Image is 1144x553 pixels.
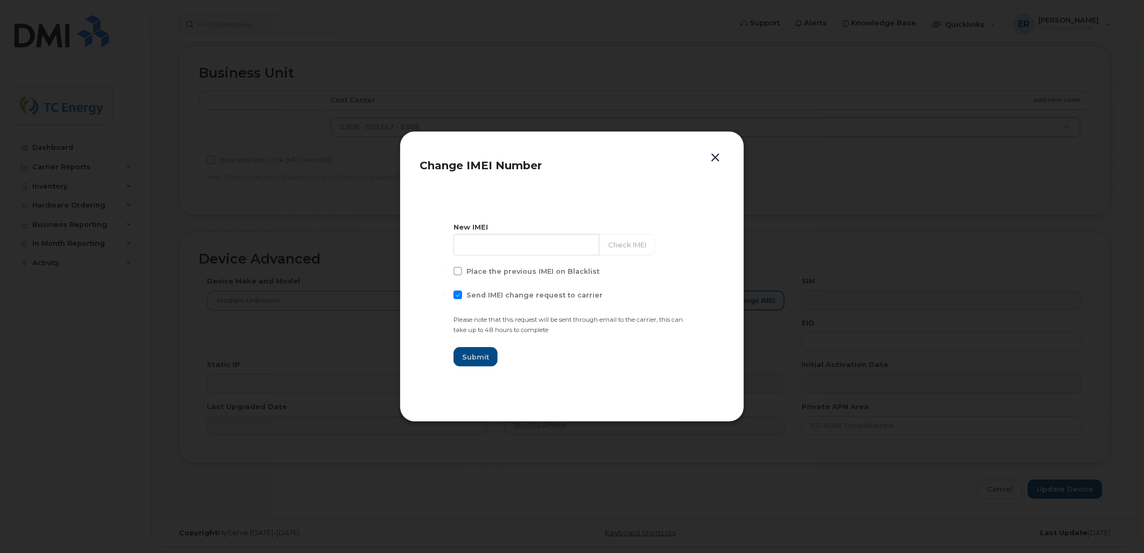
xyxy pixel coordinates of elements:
iframe: Messenger Launcher [1097,506,1136,545]
span: Send IMEI change request to carrier [466,291,603,299]
span: Change IMEI Number [420,159,542,172]
span: Submit [462,352,489,362]
div: New IMEI [454,222,690,232]
input: Send IMEI change request to carrier [441,291,446,296]
input: Place the previous IMEI on Blacklist [441,267,446,272]
button: Check IMEI [599,234,655,255]
span: Place the previous IMEI on Blacklist [466,267,599,275]
button: Submit [454,347,498,367]
small: Please note that this request will be sent through email to the carrier, this can take up to 48 h... [454,316,683,334]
